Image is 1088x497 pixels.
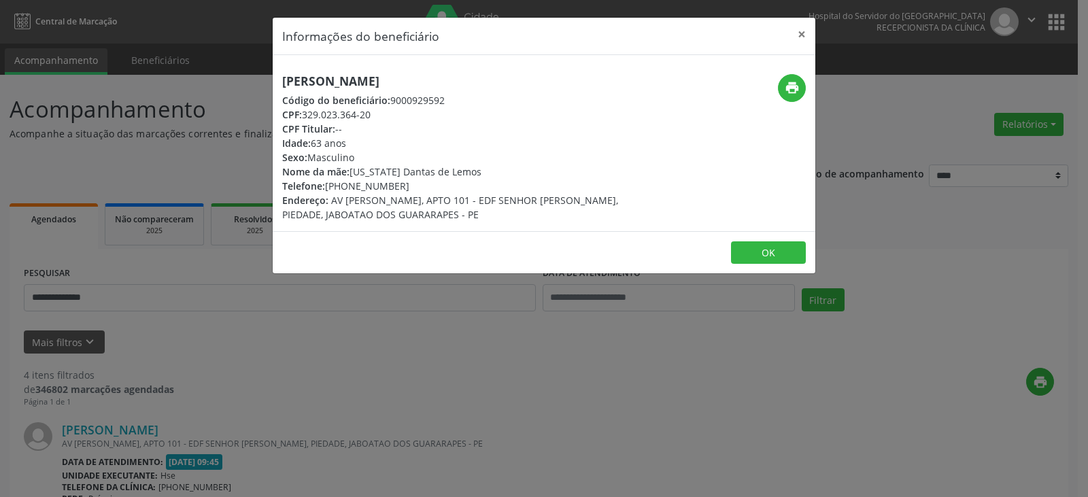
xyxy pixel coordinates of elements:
span: CPF: [282,108,302,121]
button: OK [731,241,806,264]
div: 329.023.364-20 [282,107,625,122]
h5: [PERSON_NAME] [282,74,625,88]
span: Endereço: [282,194,328,207]
span: Código do beneficiário: [282,94,390,107]
div: 9000929592 [282,93,625,107]
span: Nome da mãe: [282,165,350,178]
div: -- [282,122,625,136]
div: Masculino [282,150,625,165]
span: Telefone: [282,179,325,192]
span: CPF Titular: [282,122,335,135]
span: Idade: [282,137,311,150]
span: AV [PERSON_NAME], APTO 101 - EDF SENHOR [PERSON_NAME], PIEDADE, JABOATAO DOS GUARARAPES - PE [282,194,618,221]
h5: Informações do beneficiário [282,27,439,45]
button: Close [788,18,815,51]
button: print [778,74,806,102]
span: Sexo: [282,151,307,164]
div: [US_STATE] Dantas de Lemos [282,165,625,179]
div: [PHONE_NUMBER] [282,179,625,193]
i: print [785,80,800,95]
div: 63 anos [282,136,625,150]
